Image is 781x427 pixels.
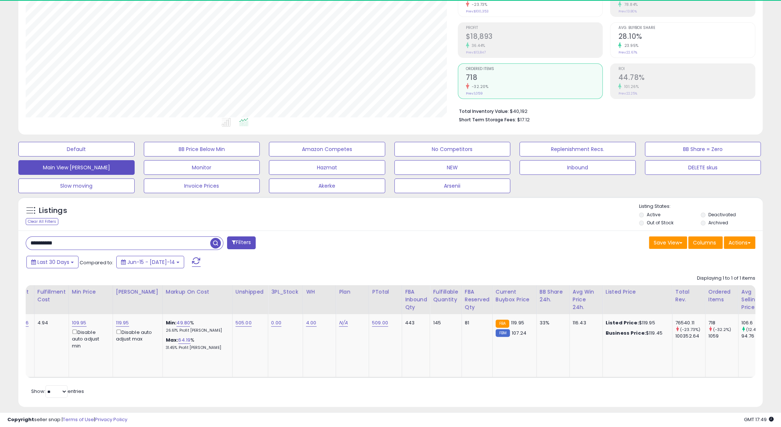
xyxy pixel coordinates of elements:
[517,116,530,123] span: $17.12
[144,142,260,157] button: BB Price Below Min
[144,160,260,175] button: Monitor
[163,285,232,314] th: The percentage added to the cost of goods (COGS) that forms the calculator for Min & Max prices.
[708,288,735,303] div: Ordered Items
[394,178,511,193] button: Arsenii
[166,345,227,350] p: 31.45% Profit [PERSON_NAME]
[268,285,303,314] th: CSV column name: cust_attr_3_3PL_Stock
[606,320,667,326] div: $119.95
[7,416,34,423] strong: Copyright
[496,329,510,337] small: FBM
[37,288,66,303] div: Fulfillment Cost
[144,178,260,193] button: Invoice Prices
[336,285,369,314] th: CSV column name: cust_attr_5_Plan
[18,178,135,193] button: Slow moving
[236,288,265,296] div: Unshipped
[724,236,755,249] button: Actions
[116,288,160,296] div: [PERSON_NAME]
[621,84,639,89] small: 101.26%
[37,320,63,326] div: 4.94
[466,67,603,71] span: Ordered Items
[573,320,597,326] div: 116.43
[675,320,705,326] div: 76540.11
[466,73,603,83] h2: 718
[18,142,135,157] button: Default
[269,160,385,175] button: Hazmat
[232,285,268,314] th: CSV column name: cust_attr_4_Unshipped
[63,416,94,423] a: Terms of Use
[236,319,252,327] a: 505.00
[394,142,511,157] button: No Competitors
[405,288,427,311] div: FBA inbound Qty
[72,319,87,327] a: 109.95
[675,333,705,339] div: 100352.64
[606,330,646,336] b: Business Price:
[675,288,702,303] div: Total Rev.
[303,285,336,314] th: CSV column name: cust_attr_2_WH
[649,236,687,249] button: Save View
[618,50,637,55] small: Prev: 22.67%
[621,43,638,48] small: 23.95%
[708,211,736,218] label: Deactivated
[178,336,190,344] a: 64.19
[37,258,69,266] span: Last 30 Days
[708,320,738,326] div: 718
[618,9,636,14] small: Prev: 13.80%
[80,259,113,266] span: Compared to:
[746,327,763,332] small: (12.49%)
[639,203,763,210] p: Listing States:
[466,50,486,55] small: Prev: $13,847
[693,239,716,246] span: Columns
[540,320,564,326] div: 33%
[339,288,366,296] div: Plan
[39,206,67,216] h5: Listings
[466,91,483,96] small: Prev: 1,059
[519,142,636,157] button: Replenishment Recs.
[394,160,511,175] button: NEW
[116,328,157,342] div: Disable auto adjust max
[645,142,761,157] button: BB Share = Zero
[127,258,175,266] span: Jun-15 - [DATE]-14
[512,330,526,336] span: 107.24
[18,160,135,175] button: Main View [PERSON_NAME]
[688,236,723,249] button: Columns
[708,333,738,339] div: 1059
[306,319,317,327] a: 4.00
[741,288,768,311] div: Avg Selling Price
[227,236,256,249] button: Filters
[606,319,639,326] b: Listed Price:
[744,416,774,423] span: 2025-08-14 17:49 GMT
[618,32,755,42] h2: 28.10%
[713,327,731,332] small: (-32.2%)
[708,220,728,226] label: Archived
[16,288,31,296] div: Cost
[741,333,771,339] div: 94.76
[405,320,424,326] div: 443
[269,142,385,157] button: Amazon Competes
[511,319,524,326] span: 119.95
[519,160,636,175] button: Inbound
[618,67,755,71] span: ROI
[573,288,599,311] div: Avg Win Price 24h.
[369,285,402,314] th: CSV column name: cust_attr_1_PTotal
[606,330,667,336] div: $119.45
[618,73,755,83] h2: 44.78%
[618,26,755,30] span: Avg. Buybox Share
[496,320,509,328] small: FBA
[540,288,566,303] div: BB Share 24h.
[72,328,107,349] div: Disable auto adjust min
[433,288,458,303] div: Fulfillable Quantity
[459,117,516,123] b: Short Term Storage Fees:
[645,160,761,175] button: DELETE skus
[72,288,110,296] div: Min Price
[269,178,385,193] button: Akerke
[647,220,674,226] label: Out of Stock
[26,218,58,225] div: Clear All Filters
[116,256,184,268] button: Jun-15 - [DATE]-14
[176,319,190,327] a: 49.80
[166,288,229,296] div: Markup on Cost
[166,337,227,350] div: %
[469,43,485,48] small: 36.44%
[469,84,489,89] small: -32.20%
[741,320,771,326] div: 106.6
[496,288,533,303] div: Current Buybox Price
